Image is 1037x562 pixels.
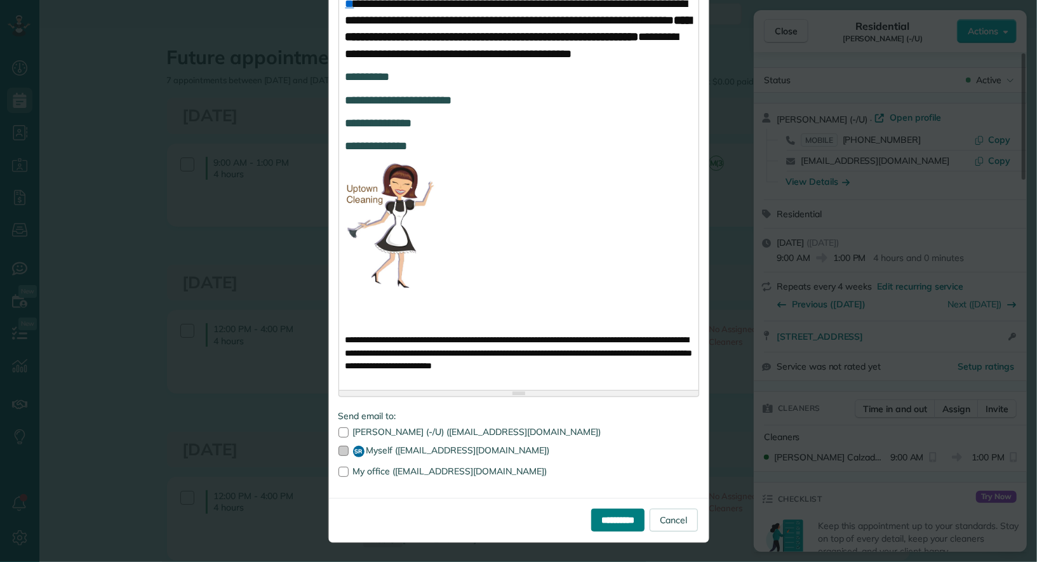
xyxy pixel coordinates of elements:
[338,446,699,457] label: Myself ([EMAIL_ADDRESS][DOMAIN_NAME])
[338,427,699,436] label: [PERSON_NAME] (-/U) ([EMAIL_ADDRESS][DOMAIN_NAME])
[338,410,699,422] label: Send email to:
[339,391,699,396] div: Resize
[650,509,698,532] a: Cancel
[338,467,699,476] label: My office ([EMAIL_ADDRESS][DOMAIN_NAME])
[353,446,365,457] span: SR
